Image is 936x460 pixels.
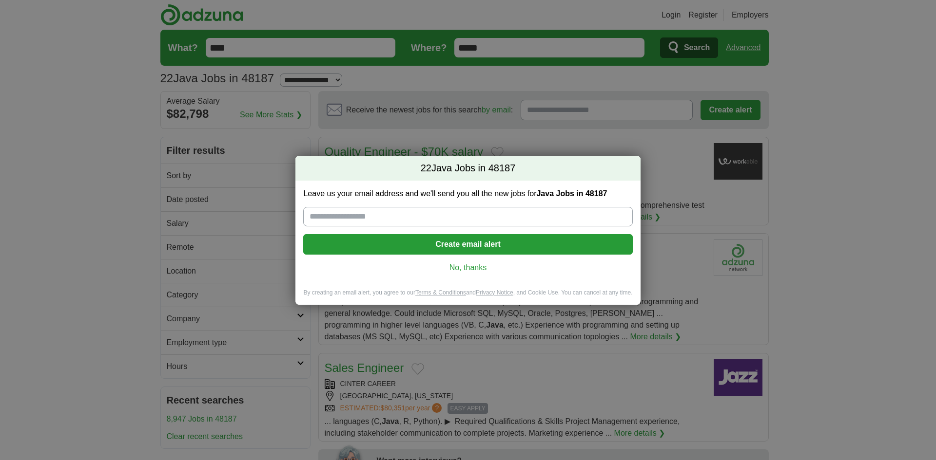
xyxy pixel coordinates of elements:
[303,234,632,255] button: Create email alert
[415,289,466,296] a: Terms & Conditions
[295,289,640,305] div: By creating an email alert, you agree to our and , and Cookie Use. You can cancel at any time.
[303,188,632,199] label: Leave us your email address and we'll send you all the new jobs for
[311,262,624,273] a: No, thanks
[476,289,513,296] a: Privacy Notice
[295,156,640,181] h2: Java Jobs in 48187
[421,162,431,175] span: 22
[536,189,607,198] strong: Java Jobs in 48187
